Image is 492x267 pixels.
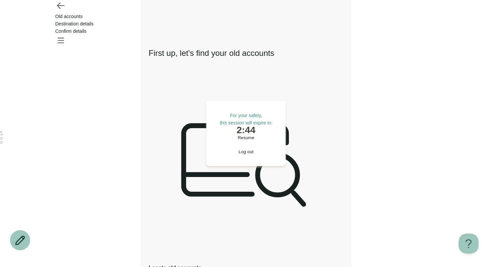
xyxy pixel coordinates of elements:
p: For your safety, this session will expire in: [220,112,272,126]
span: Confirm details [55,28,86,34]
iframe: Help Scout Beacon - Open [459,234,479,254]
span: Destination details [55,21,93,26]
span: Resume [238,135,254,140]
button: Open menu [55,35,66,46]
button: Log out [220,149,272,154]
span: Old accounts [55,14,83,19]
h1: 2:44 [220,126,272,134]
h1: First up, let's find your old accounts [149,47,343,59]
button: Resume [220,135,272,140]
span: Log out [239,149,253,154]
